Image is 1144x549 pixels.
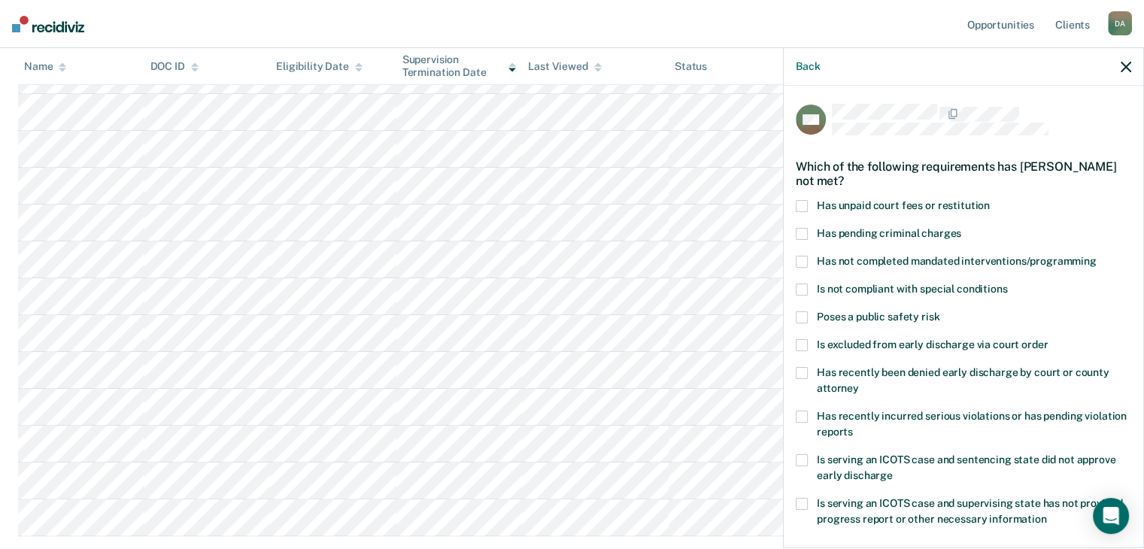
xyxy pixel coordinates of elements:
[817,497,1122,525] span: Is serving an ICOTS case and supervising state has not provided progress report or other necessar...
[817,227,961,239] span: Has pending criminal charges
[817,255,1097,267] span: Has not completed mandated interventions/programming
[402,53,517,79] div: Supervision Termination Date
[1093,498,1129,534] div: Open Intercom Messenger
[528,60,601,73] div: Last Viewed
[817,410,1127,438] span: Has recently incurred serious violations or has pending violation reports
[12,16,84,32] img: Recidiviz
[796,147,1131,200] div: Which of the following requirements has [PERSON_NAME] not met?
[150,60,199,73] div: DOC ID
[817,311,939,323] span: Poses a public safety risk
[796,60,820,73] button: Back
[675,60,707,73] div: Status
[1108,11,1132,35] div: D A
[24,60,66,73] div: Name
[817,453,1115,481] span: Is serving an ICOTS case and sentencing state did not approve early discharge
[817,338,1048,350] span: Is excluded from early discharge via court order
[817,283,1007,295] span: Is not compliant with special conditions
[276,60,363,73] div: Eligibility Date
[817,199,990,211] span: Has unpaid court fees or restitution
[817,366,1109,394] span: Has recently been denied early discharge by court or county attorney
